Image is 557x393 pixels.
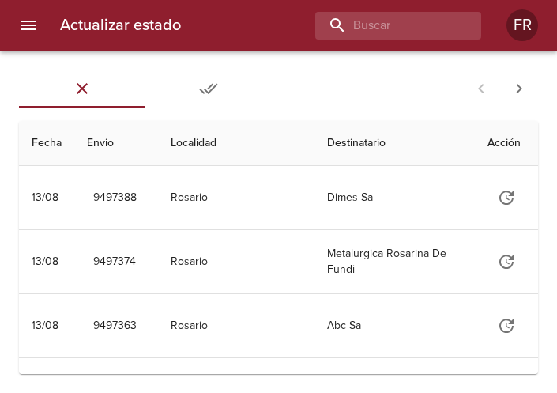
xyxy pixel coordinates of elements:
[9,6,47,44] button: menu
[315,12,454,40] input: buscar
[314,166,475,229] td: Dimes Sa
[93,316,137,336] span: 9497363
[158,230,314,293] td: Rosario
[32,191,58,204] div: 13/08
[158,166,314,229] td: Rosario
[314,230,475,293] td: Metalurgica Rosarina De Fundi
[475,121,538,166] th: Acción
[32,319,58,332] div: 13/08
[87,183,143,213] button: 9497388
[487,254,525,267] span: Actualizar estado y agregar documentación
[158,294,314,357] td: Rosario
[32,255,58,268] div: 13/08
[19,121,74,166] th: Fecha
[506,9,538,41] div: FR
[93,188,137,208] span: 9497388
[87,248,142,277] button: 9497374
[19,70,272,108] div: Tabs Envios
[500,70,538,108] span: Pagina siguiente
[74,121,158,166] th: Envio
[487,318,525,331] span: Actualizar estado y agregar documentación
[506,9,538,41] div: Abrir información de usuario
[487,190,525,203] span: Actualizar estado y agregar documentación
[158,121,314,166] th: Localidad
[60,13,181,38] h6: Actualizar estado
[87,312,143,341] button: 9497363
[462,80,500,96] span: Pagina anterior
[314,121,475,166] th: Destinatario
[93,252,136,272] span: 9497374
[314,294,475,357] td: Abc Sa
